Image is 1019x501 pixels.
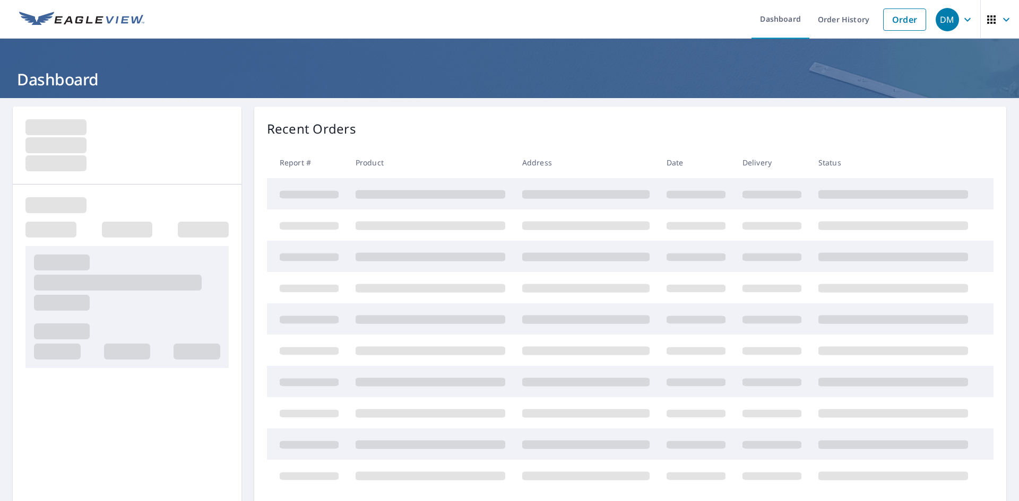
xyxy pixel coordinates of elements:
th: Product [347,147,514,178]
h1: Dashboard [13,68,1006,90]
th: Address [514,147,658,178]
a: Order [883,8,926,31]
img: EV Logo [19,12,144,28]
th: Date [658,147,734,178]
p: Recent Orders [267,119,356,138]
th: Report # [267,147,347,178]
th: Delivery [734,147,810,178]
div: DM [936,8,959,31]
th: Status [810,147,977,178]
